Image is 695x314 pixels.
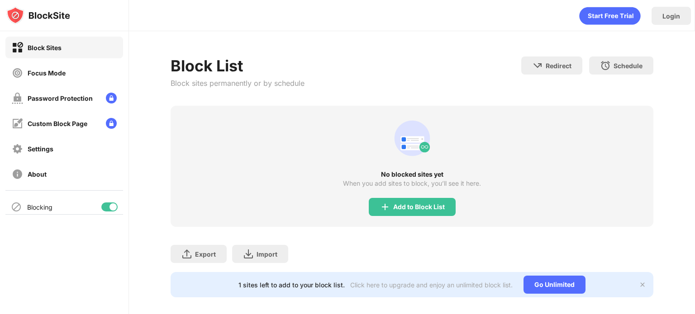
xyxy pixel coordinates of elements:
[28,44,62,52] div: Block Sites
[390,117,434,160] div: animation
[28,170,47,178] div: About
[6,6,70,24] img: logo-blocksite.svg
[28,94,93,102] div: Password Protection
[28,145,53,153] div: Settings
[171,79,305,88] div: Block sites permanently or by schedule
[12,143,23,155] img: settings-off.svg
[12,67,23,79] img: focus-off.svg
[106,93,117,103] img: lock-menu.svg
[28,120,87,127] div: Custom Block Page
[106,118,117,129] img: lock-menu.svg
[12,118,23,129] img: customize-block-page-off.svg
[12,169,23,180] img: about-off.svg
[393,203,445,211] div: Add to Block List
[195,250,216,258] div: Export
[343,180,481,187] div: When you add sites to block, you’ll see it here.
[12,93,23,104] img: password-protection-off.svg
[350,281,513,289] div: Click here to upgrade and enjoy an unlimited block list.
[614,62,643,70] div: Schedule
[171,56,305,75] div: Block List
[579,7,641,25] div: animation
[12,42,23,53] img: block-on.svg
[11,202,22,212] img: blocking-icon.svg
[238,281,345,289] div: 1 sites left to add to your block list.
[546,62,571,70] div: Redirect
[257,250,277,258] div: Import
[171,171,653,178] div: No blocked sites yet
[28,69,66,77] div: Focus Mode
[27,203,52,211] div: Blocking
[662,12,680,20] div: Login
[639,281,646,288] img: x-button.svg
[524,276,586,294] div: Go Unlimited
